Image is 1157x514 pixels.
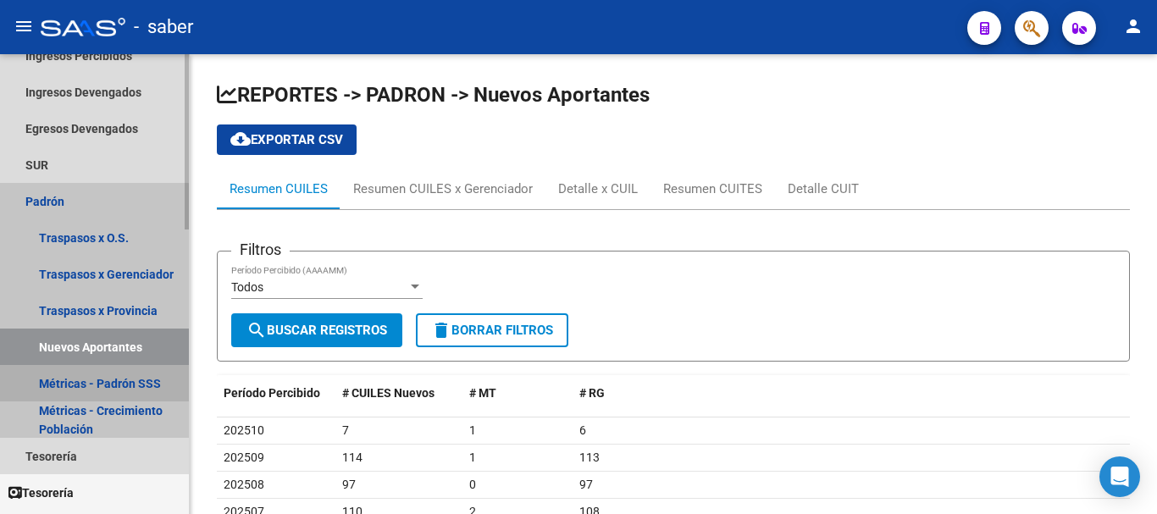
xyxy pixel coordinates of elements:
[579,448,1123,467] div: 113
[1123,16,1143,36] mat-icon: person
[335,375,462,412] datatable-header-cell: # CUILES Nuevos
[217,83,650,107] span: REPORTES -> PADRON -> Nuevos Aportantes
[579,421,1123,440] div: 6
[342,448,456,467] div: 114
[342,386,435,400] span: # CUILES Nuevos
[579,475,1123,495] div: 97
[134,8,193,46] span: - saber
[230,180,328,198] div: Resumen CUILES
[246,320,267,340] mat-icon: search
[431,320,451,340] mat-icon: delete
[231,313,402,347] button: Buscar Registros
[416,313,568,347] button: Borrar Filtros
[8,484,74,502] span: Tesorería
[224,450,264,464] span: 202509
[788,180,859,198] div: Detalle CUIT
[231,238,290,262] h3: Filtros
[431,323,553,338] span: Borrar Filtros
[579,386,605,400] span: # RG
[342,421,456,440] div: 7
[342,475,456,495] div: 97
[230,129,251,149] mat-icon: cloud_download
[462,375,573,412] datatable-header-cell: # MT
[469,448,566,467] div: 1
[469,421,566,440] div: 1
[217,124,357,155] button: Exportar CSV
[224,386,320,400] span: Período Percibido
[224,478,264,491] span: 202508
[1099,456,1140,497] div: Open Intercom Messenger
[217,375,335,412] datatable-header-cell: Período Percibido
[353,180,533,198] div: Resumen CUILES x Gerenciador
[224,423,264,437] span: 202510
[469,475,566,495] div: 0
[573,375,1130,412] datatable-header-cell: # RG
[469,386,496,400] span: # MT
[663,180,762,198] div: Resumen CUITES
[14,16,34,36] mat-icon: menu
[246,323,387,338] span: Buscar Registros
[231,280,263,294] span: Todos
[558,180,638,198] div: Detalle x CUIL
[230,132,343,147] span: Exportar CSV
